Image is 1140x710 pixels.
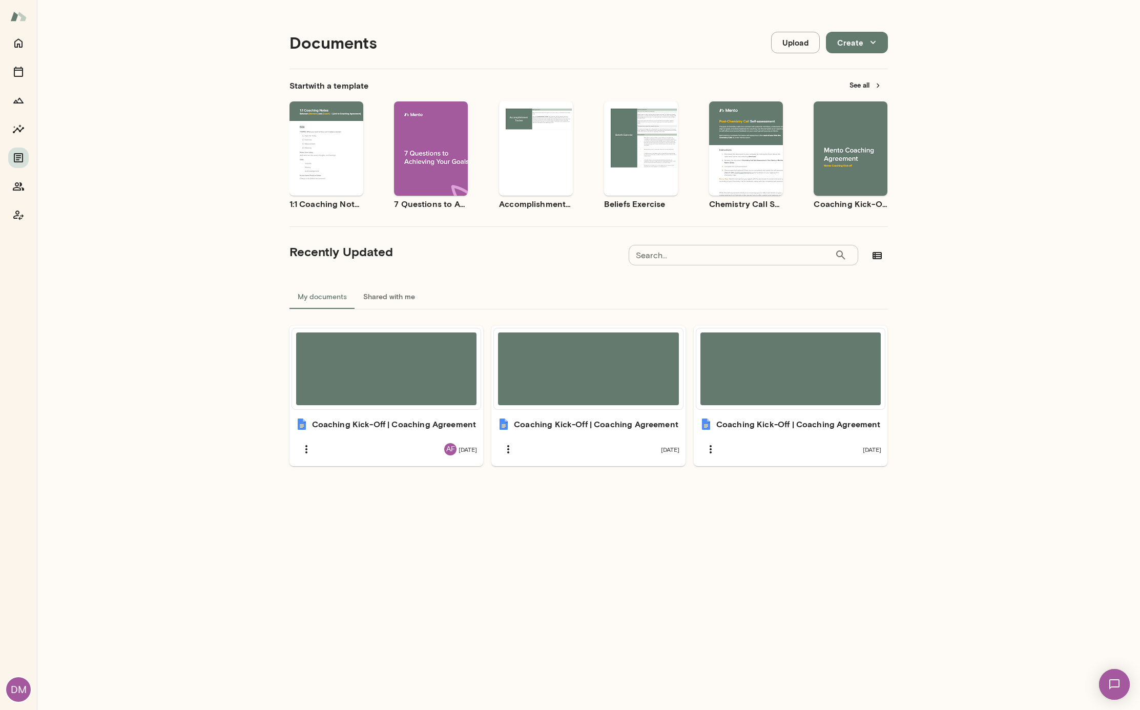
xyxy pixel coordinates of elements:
span: [DATE] [661,445,679,453]
button: Members [8,176,29,197]
h6: Coaching Kick-Off | Coaching Agreement [716,418,881,430]
span: [DATE] [863,445,881,453]
img: Coaching Kick-Off | Coaching Agreement [498,418,510,430]
button: Home [8,33,29,53]
span: [DATE] [459,445,477,453]
button: My documents [289,284,355,309]
div: documents tabs [289,284,888,309]
h6: 1:1 Coaching Notes [289,198,363,210]
img: Coaching Kick-Off | Coaching Agreement [296,418,308,430]
button: See all [843,77,888,93]
h6: Start with a template [289,79,369,92]
h6: Coaching Kick-Off | Coaching Agreement [814,198,887,210]
button: Documents [8,148,29,168]
button: Upload [771,32,820,53]
button: Insights [8,119,29,139]
h4: Documents [289,33,377,52]
button: Coach app [8,205,29,225]
div: DM [6,677,31,702]
h6: 7 Questions to Achieving Your Goals [394,198,468,210]
div: AF [444,443,457,455]
img: Coaching Kick-Off | Coaching Agreement [700,418,712,430]
h6: Coaching Kick-Off | Coaching Agreement [312,418,476,430]
h6: Coaching Kick-Off | Coaching Agreement [514,418,678,430]
button: Shared with me [355,284,423,309]
button: Sessions [8,61,29,82]
h6: Accomplishment Tracker [499,198,573,210]
h6: Beliefs Exercise [604,198,678,210]
h6: Chemistry Call Self-Assessment [Coaches only] [709,198,783,210]
h5: Recently Updated [289,243,393,260]
button: Growth Plan [8,90,29,111]
img: Mento [10,7,27,26]
button: Create [826,32,888,53]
